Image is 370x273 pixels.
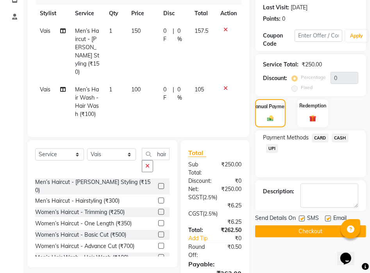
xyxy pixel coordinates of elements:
[282,15,285,23] div: 0
[291,4,307,12] div: [DATE]
[263,15,281,23] div: Points:
[182,161,215,177] div: Sub Total:
[109,86,112,93] span: 1
[159,5,189,22] th: Disc
[312,134,329,143] span: CARD
[195,86,204,93] span: 105
[173,27,174,43] span: |
[35,197,120,205] div: Men’s Haircut - Hairstyling (₹300)
[301,84,313,91] label: Fixed
[131,27,141,34] span: 150
[75,86,99,118] span: Men’s Hair Wash - Hair Wash (₹100)
[215,243,247,259] div: ₹0.50
[182,259,247,269] div: Payable:
[182,218,247,226] div: ₹6.25
[216,5,241,22] th: Action
[204,194,216,200] span: 2.5%
[266,144,278,153] span: UPI
[70,5,104,22] th: Service
[104,5,127,22] th: Qty
[182,234,220,243] a: Add Tip
[307,214,319,224] span: SMS
[301,74,326,81] label: Percentage
[35,5,70,22] th: Stylist
[188,210,203,217] span: CGST
[299,102,326,109] label: Redemption
[188,194,202,201] span: SGST
[182,243,215,259] div: Round Off:
[35,208,125,216] div: Women’s Haircut - Trimming (₹250)
[35,178,155,194] div: Men’s Haircut - [PERSON_NAME] Styling (₹150)
[255,214,296,224] span: Send Details On
[337,242,362,265] iframe: chat widget
[215,185,247,193] div: ₹250.00
[40,86,50,93] span: Vais
[109,27,112,34] span: 1
[75,27,99,75] span: Men’s Haircut - [PERSON_NAME] Styling (₹150)
[307,114,318,123] img: _gift.svg
[40,27,50,34] span: Vais
[127,5,159,22] th: Price
[295,30,342,42] input: Enter Offer / Coupon Code
[131,86,141,93] span: 100
[35,231,126,239] div: Women’s Haircut - Basic Cut (₹500)
[173,86,174,102] span: |
[177,27,185,43] span: 0 %
[263,74,287,82] div: Discount:
[263,61,299,69] div: Service Total:
[220,234,247,243] div: ₹0
[182,193,247,202] div: ( )
[195,27,208,34] span: 157.5
[182,202,247,210] div: ₹6.25
[265,115,275,122] img: _cash.svg
[182,226,215,234] div: Total:
[35,253,129,262] div: Men’s Hair Wash - Hair Wash (₹100)
[182,177,217,185] div: Discount:
[345,30,368,42] button: Apply
[263,187,294,196] div: Description:
[302,61,322,69] div: ₹250.00
[263,134,309,142] span: Payment Methods
[252,103,289,110] label: Manual Payment
[332,134,349,143] span: CASH
[35,219,132,228] div: Women’s Haircut - One Length (₹350)
[163,86,170,102] span: 0 F
[182,210,247,218] div: ( )
[255,225,366,237] button: Checkout
[215,226,247,234] div: ₹262.50
[190,5,216,22] th: Total
[204,211,216,217] span: 2.5%
[188,149,206,157] span: Total
[142,148,170,160] input: Search or Scan
[263,4,289,12] div: Last Visit:
[215,161,247,177] div: ₹250.00
[177,86,185,102] span: 0 %
[333,214,347,224] span: Email
[217,177,247,185] div: ₹0
[263,32,295,48] div: Coupon Code
[163,27,170,43] span: 0 F
[35,242,134,250] div: Women’s Haircut - Advance Cut (₹700)
[182,185,215,193] div: Net:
